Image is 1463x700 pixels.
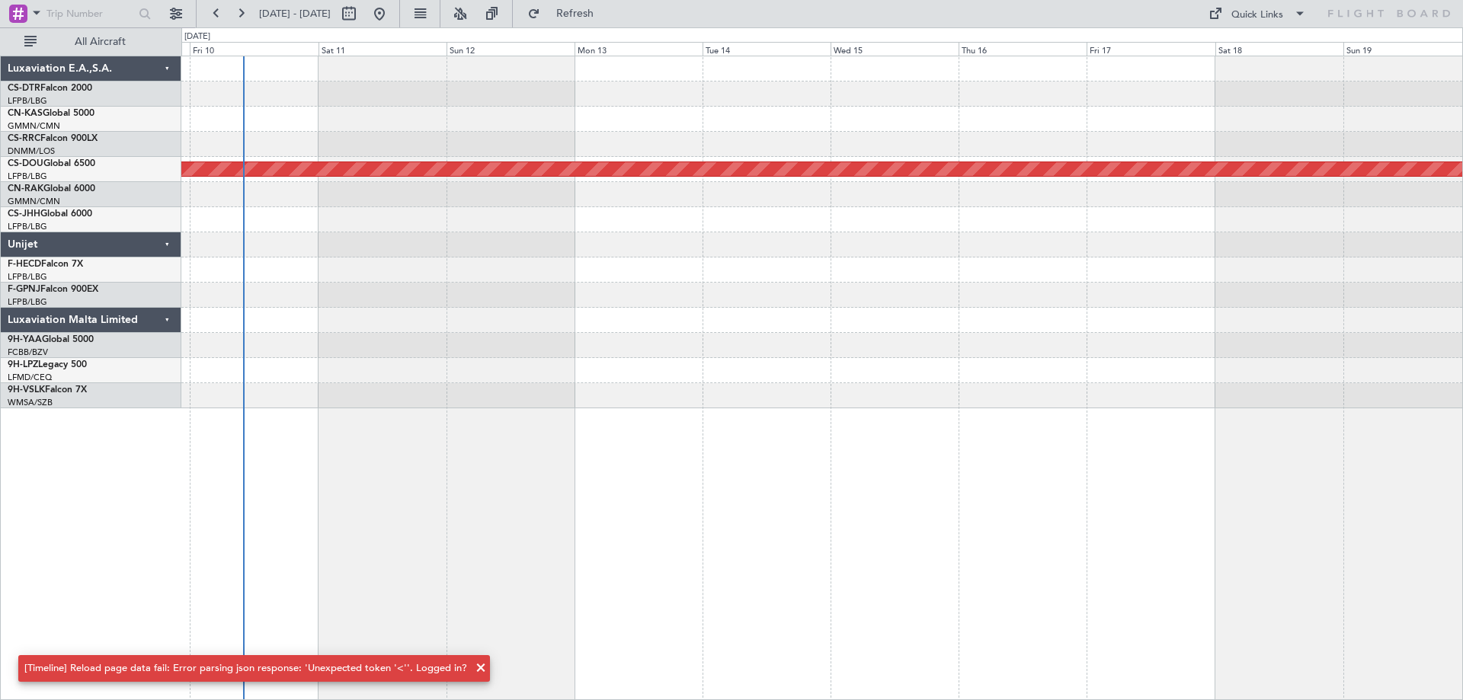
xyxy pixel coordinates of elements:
a: 9H-YAAGlobal 5000 [8,335,94,344]
button: Refresh [520,2,612,26]
a: LFMD/CEQ [8,372,52,383]
a: CS-DOUGlobal 6500 [8,159,95,168]
span: F-HECD [8,260,41,269]
a: F-HECDFalcon 7X [8,260,83,269]
div: Thu 16 [959,42,1087,56]
a: WMSA/SZB [8,397,53,408]
div: Fri 17 [1087,42,1215,56]
span: CN-KAS [8,109,43,118]
span: [DATE] - [DATE] [259,7,331,21]
a: LFPB/LBG [8,95,47,107]
span: F-GPNJ [8,285,40,294]
a: F-GPNJFalcon 900EX [8,285,98,294]
a: CN-KASGlobal 5000 [8,109,94,118]
div: Sat 18 [1215,42,1343,56]
div: Sat 11 [319,42,447,56]
a: CN-RAKGlobal 6000 [8,184,95,193]
div: Wed 15 [831,42,959,56]
a: LFPB/LBG [8,271,47,283]
span: CS-JHH [8,209,40,219]
div: Fri 10 [190,42,318,56]
span: All Aircraft [40,37,161,47]
span: CS-RRC [8,134,40,143]
a: 9H-LPZLegacy 500 [8,360,87,369]
a: 9H-VSLKFalcon 7X [8,385,87,395]
a: FCBB/BZV [8,347,48,358]
input: Trip Number [46,2,134,25]
a: LFPB/LBG [8,171,47,182]
a: CS-JHHGlobal 6000 [8,209,92,219]
div: [Timeline] Reload page data fail: Error parsing json response: 'Unexpected token '<''. Logged in? [24,661,467,676]
div: [DATE] [184,30,210,43]
button: Quick Links [1201,2,1314,26]
span: CS-DTR [8,84,40,93]
span: Refresh [543,8,607,19]
div: Sun 12 [447,42,575,56]
a: DNMM/LOS [8,145,55,157]
a: CS-DTRFalcon 2000 [8,84,92,93]
div: Tue 14 [703,42,831,56]
span: 9H-LPZ [8,360,38,369]
span: CN-RAK [8,184,43,193]
div: Mon 13 [575,42,703,56]
div: Quick Links [1231,8,1283,23]
a: LFPB/LBG [8,221,47,232]
button: All Aircraft [17,30,165,54]
span: 9H-VSLK [8,385,45,395]
span: CS-DOU [8,159,43,168]
a: LFPB/LBG [8,296,47,308]
a: GMMN/CMN [8,120,60,132]
a: CS-RRCFalcon 900LX [8,134,98,143]
a: GMMN/CMN [8,196,60,207]
span: 9H-YAA [8,335,42,344]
